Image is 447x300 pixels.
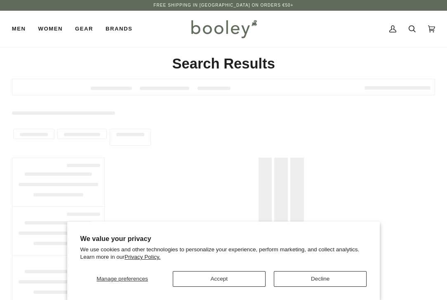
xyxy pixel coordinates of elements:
button: Accept [173,271,266,287]
span: Women [38,25,63,33]
button: Manage preferences [80,271,165,287]
a: Gear [69,11,99,47]
img: Booley [188,17,260,41]
span: Gear [75,25,93,33]
p: We use cookies and other technologies to personalize your experience, perform marketing, and coll... [80,246,367,260]
button: Decline [274,271,367,287]
span: Brands [106,25,132,33]
h2: Search Results [12,55,435,73]
span: Manage preferences [96,276,148,282]
p: Free Shipping in [GEOGRAPHIC_DATA] on Orders €50+ [153,2,293,9]
h2: We value your privacy [80,235,367,243]
a: Women [32,11,69,47]
a: Privacy Policy. [125,254,160,260]
a: Men [12,11,32,47]
a: Brands [99,11,139,47]
span: Men [12,25,26,33]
